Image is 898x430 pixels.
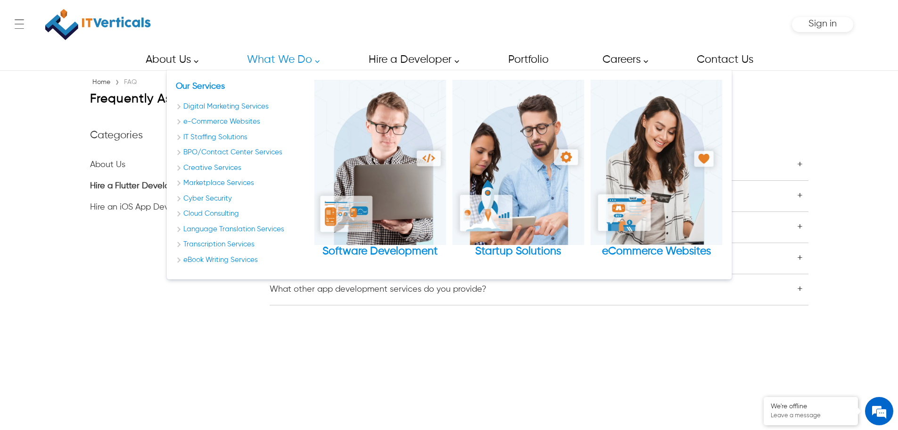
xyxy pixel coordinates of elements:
img: eCommerce Websites [590,80,722,245]
div: Software Development [314,245,446,258]
a: Hire a Developer [358,49,464,70]
a: Creative Services [176,163,308,174]
a: Sign in [808,22,837,28]
img: Startup Solutions [452,80,584,245]
a: Our Services [176,82,225,91]
img: Software Development [314,80,446,245]
span: We are offline. Please leave us a message. [20,119,165,214]
div: Frequently Asked Questions [90,92,808,108]
div: Frequently Asked Questions [90,92,258,108]
a: What other app development services do you provide? [270,284,755,295]
li: About Us [90,150,270,171]
p: Leave a message [771,412,851,420]
a: About Us [135,49,204,70]
div: eCommerce Websites [590,80,722,270]
div: Startup Solutions [452,245,584,258]
div: Categories [90,121,270,150]
a: Contact Us [686,49,763,70]
a: eBook Writing Services [176,255,308,266]
a: Home [90,79,113,85]
div: Startup Solutions [452,80,584,270]
a: Portfolio [497,49,559,70]
li: Hire a Flutter Developer [90,171,270,192]
span: › [115,76,119,89]
div: Leave a message [49,53,158,65]
li: Hire an iOS App Developer [90,192,270,213]
a: Careers [592,49,653,70]
textarea: Type your message and click 'Submit' [5,258,180,291]
div: We're offline [771,403,851,411]
img: salesiqlogo_leal7QplfZFryJ6FIlVepeu7OftD7mt8q6exU6-34PB8prfIgodN67KcxXM9Y7JQ_.png [65,248,72,253]
a: Startup Solutions [452,80,584,258]
em: Submit [138,291,171,304]
div: eCommerce Websites [590,245,722,258]
a: e-Commerce Websites [176,117,308,127]
a: IT Staffing Solutions [176,132,308,143]
div: FAQ [122,77,139,87]
div: Do you provide other app development services? [270,284,706,295]
em: Driven by SalesIQ [74,247,120,254]
a: Marketplace Services [176,178,308,189]
span: Sign in [808,19,837,29]
div: Minimize live chat window [155,5,177,27]
a: What We Do [236,49,325,70]
a: Cloud Consulting [176,209,308,219]
img: logo_Zg8I0qSkbAqR2WFHt3p6CTuqpyXMFPubPcD2OT02zFN43Cy9FUNNG3NEPhM_Q1qe_.png [16,57,40,62]
a: Cyber Security [176,194,308,204]
a: Transcription Services [176,239,308,250]
a: Software Development [314,80,446,258]
a: eCommerce Websites [590,80,722,258]
a: bpo contact center services [176,147,308,158]
div: Software Development [314,80,446,270]
a: Language Translation Services [176,224,308,235]
img: IT Verticals Inc [45,5,151,44]
a: Digital Marketing Services [176,101,308,112]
